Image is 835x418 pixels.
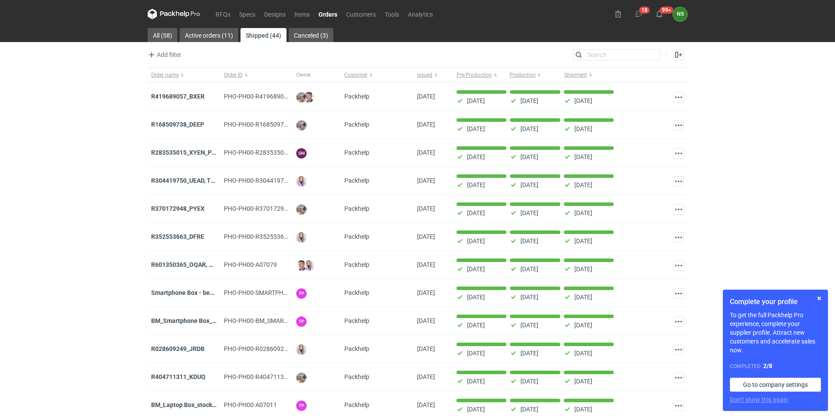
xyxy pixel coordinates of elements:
p: [DATE] [467,406,485,413]
a: Items [290,9,314,19]
span: Packhelp [344,289,369,296]
a: Orders [314,9,342,19]
figcaption: TP [296,288,307,299]
a: R419689057_BXER [151,93,205,100]
p: [DATE] [574,125,592,132]
div: Natalia Stępak [673,7,687,21]
span: Packhelp [344,121,369,128]
img: Maciej Sikora [304,92,314,103]
span: 29/08/2025 [417,93,435,100]
a: R168509738_DEEP [151,121,204,128]
figcaption: SM [296,148,307,159]
span: 06/08/2025 [417,261,435,268]
p: [DATE] [467,153,485,160]
a: Go to company settings [730,378,821,392]
span: Customer [344,71,368,78]
strong: R352553663_DFRE [151,233,204,240]
p: [DATE] [520,266,538,273]
button: Add filter [146,50,182,60]
span: Order name [151,71,179,78]
p: [DATE] [574,181,592,188]
span: Issued [417,71,432,78]
p: [DATE] [467,125,485,132]
a: Customers [342,9,380,19]
span: Packhelp [344,93,369,100]
span: PHO-PH00-R419689057_BXER [224,93,309,100]
p: [DATE] [574,209,592,216]
span: Owner [296,71,311,78]
p: [DATE] [574,406,592,413]
span: PHO-PH00-SMARTPHONE-BOX---BEZ-ZADRUKU---STOCK-5 [224,289,385,296]
button: Actions [673,400,684,411]
p: [DATE] [574,378,592,385]
img: Michał Palasek [296,92,307,103]
button: NS [673,7,687,21]
button: 18 [632,7,646,21]
a: BM_Smartphone Box_stock_05 [151,317,237,324]
span: 06/08/2025 [417,233,435,240]
button: Pre-Production [453,68,508,82]
a: BM_Laptop Box_stock_04 [151,401,222,408]
span: Packhelp [344,373,369,380]
p: [DATE] [467,209,485,216]
p: [DATE] [520,125,538,132]
button: 99+ [652,7,666,21]
p: [DATE] [520,322,538,329]
div: Completed: [730,361,821,371]
span: Packhelp [344,205,369,212]
button: Order ID [220,68,293,82]
span: Packhelp [344,401,369,408]
strong: R028609249_JRDB [151,345,205,352]
span: Production [509,71,536,78]
button: Don’t show this again [730,395,788,404]
p: [DATE] [467,97,485,104]
span: 21/08/2025 [417,149,435,156]
span: 07/08/2025 [417,205,435,212]
span: Packhelp [344,233,369,240]
button: Actions [673,92,684,103]
p: [DATE] [520,237,538,244]
span: Packhelp [344,261,369,268]
p: [DATE] [467,350,485,357]
span: 05/08/2025 [417,289,435,296]
strong: R283535015_XYEN_PWXR [151,149,225,156]
p: [DATE] [467,378,485,385]
p: [DATE] [574,266,592,273]
strong: R404711311_KDUQ [151,373,205,380]
p: [DATE] [520,406,538,413]
button: Actions [673,204,684,215]
p: [DATE] [467,266,485,273]
span: Packhelp [344,149,369,156]
span: 04/08/2025 [417,345,435,352]
span: Add filter [146,50,181,60]
a: Tools [380,9,403,19]
p: [DATE] [574,350,592,357]
img: Michał Palasek [296,372,307,383]
button: Actions [673,344,684,355]
span: PHO-PH00-A07011 [224,401,277,408]
span: 05/08/2025 [417,317,435,324]
a: Smartphone Box - bez zadruku - stock 5 [151,289,262,296]
strong: 2 / 8 [763,362,772,369]
p: [DATE] [574,153,592,160]
button: Production [508,68,563,82]
img: Klaudia Wiśniewska [296,344,307,355]
figcaption: TP [296,316,307,327]
img: Michał Palasek [296,120,307,131]
input: Search [573,50,660,60]
span: PHO-PH00-R028609249_JRDB [224,345,309,352]
img: Michał Palasek [296,204,307,215]
a: Canceled (3) [289,28,333,42]
p: [DATE] [520,350,538,357]
a: R370172948_PYEX [151,205,205,212]
a: R601350365_OQAR, MXDH [151,261,226,268]
a: Designs [260,9,290,19]
button: Actions [673,372,684,383]
p: [DATE] [520,378,538,385]
span: 17/07/2025 [417,401,435,408]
